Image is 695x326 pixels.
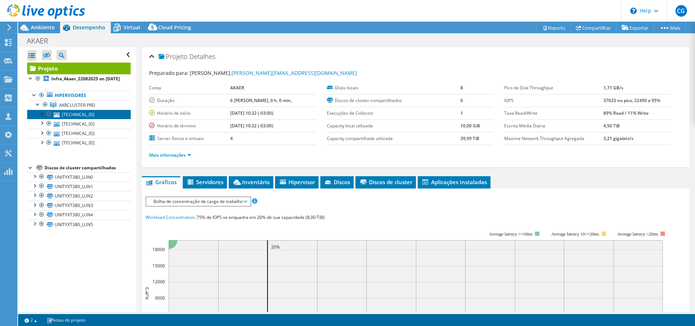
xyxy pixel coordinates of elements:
a: [TECHNICAL_ID] [27,138,131,148]
label: Horário de início [149,110,230,117]
label: Duração [149,97,230,104]
a: UNITYXT380_LUN0 [27,172,131,182]
a: UNITYXT380_LUN3 [27,201,131,210]
b: 10,00 GiB [460,123,480,129]
span: Hipervisor [279,178,315,186]
b: 39,99 TiB [460,135,479,141]
text: 9000 [155,295,165,301]
b: 1 [460,110,463,116]
span: Gráficos [146,178,177,186]
span: Ambiente [31,24,55,31]
a: UNITYXT380_LUN4 [27,210,131,220]
label: Horário de término [149,122,230,130]
a: UNITYXT380_LUN5 [27,220,131,229]
span: Detalhes [189,52,215,61]
a: AKRCLUSTER-PRD [27,100,131,110]
b: Infra_Akaer_22082025 on [DATE] [51,76,120,82]
tspan: Average latency 10<=20ms [551,232,599,237]
span: Desempenho [73,24,105,31]
label: Pico de Disk Throughput [504,84,603,92]
label: Taxa Read/Write [504,110,603,117]
label: Maxima Network Throughput Agregada [504,135,603,142]
tspan: Average latency <=10ms [489,232,532,237]
text: 15000 [152,263,165,269]
b: [DATE] 10:32 (-03:00) [230,123,273,129]
a: Infra_Akaer_22082025 on [DATE] [27,74,131,84]
label: Escrita Média Diária [504,122,603,130]
span: Virtual [123,24,140,31]
span: Aplicações Instaladas [421,178,487,186]
b: 37633 no pico, 22490 a 95% [603,97,660,103]
a: Notas do projeto [42,316,90,325]
text: IOPS [142,287,150,300]
span: AKRCLUSTER-PRD [59,102,95,108]
span: Discos de cluster [359,178,412,186]
a: [TECHNICAL_ID] [27,119,131,128]
b: 1,71 GB/s [603,85,623,91]
span: Projeto [159,53,188,60]
a: Projeto [27,63,131,74]
label: Discos de cluster compartilhados [327,97,460,104]
a: Compartilhar [570,22,616,33]
a: Hipervisores [27,91,131,100]
label: Conta [149,84,230,92]
div: Discos de cluster compartilhados [45,164,131,172]
span: 75% de IOPS se enquadra em 20% de sua capacidade (8,00 TiB) [197,214,325,220]
label: IOPS [504,97,603,104]
text: 20% [271,244,280,250]
label: Capacity compartilhada utilizada [327,135,460,142]
a: Exportar [616,22,654,33]
text: Average latency >20ms [617,232,658,237]
label: Capacity local utilizada [327,122,460,130]
span: Cloud Pricing [158,24,191,31]
b: 4 [230,135,233,141]
a: Mais [654,22,686,33]
a: [TECHNICAL_ID] [27,110,131,119]
b: 89% Read / 11% Write [603,110,649,116]
span: Inventário [232,178,270,186]
span: Discos [324,178,350,186]
span: Workload Concentration: [146,214,195,220]
a: [PERSON_NAME][EMAIL_ADDRESS][DOMAIN_NAME] [232,69,357,76]
text: 12000 [152,279,165,285]
span: CG [675,5,687,17]
text: 6000 [155,311,165,317]
label: Execuções de Collector [327,110,460,117]
b: 3,21 gigabits/s [603,135,633,141]
b: 4,50 TiB [603,123,620,129]
a: 2 [20,316,42,325]
b: 6 [PERSON_NAME], 0 h, 0 min, [230,97,292,103]
label: Server físicos e virtuais [149,135,230,142]
a: [TECHNICAL_ID] [27,129,131,138]
b: 6 [460,97,463,103]
a: Reports [536,22,571,33]
a: UNITYXT380_LUN1 [27,182,131,191]
b: AKAER [230,85,244,91]
span: Bolha de concentração de carga de trabalho [150,197,247,206]
label: Disks locais [327,84,460,92]
a: Mais informações [149,152,191,158]
text: 18000 [152,246,165,253]
b: [DATE] 10:32 (-03:00) [230,110,273,116]
a: UNITYXT380_LUN2 [27,191,131,200]
label: Preparado para: [149,69,189,76]
span: [PERSON_NAME], [190,69,357,76]
h1: AKAER [24,37,59,45]
b: 8 [460,85,463,91]
span: Servidores [186,178,223,186]
svg: \n [630,8,637,14]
